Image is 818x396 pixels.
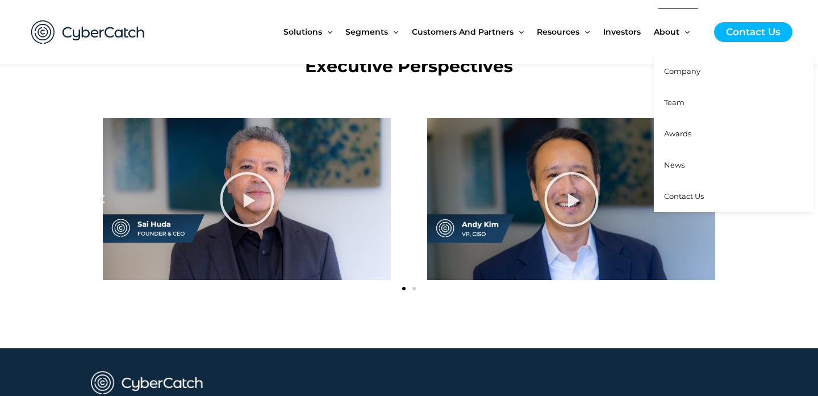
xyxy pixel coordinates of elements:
[283,8,703,56] nav: Site Navigation: New Main Menu
[603,8,641,56] span: Investors
[91,118,727,297] div: Slides
[415,118,727,280] a: Slide1
[654,118,813,149] a: Awards
[345,8,388,56] span: Segments
[537,8,579,56] span: Resources
[322,8,332,56] span: Menu Toggle
[402,287,406,290] span: Go to slide 1
[654,87,813,118] a: Team
[664,160,685,169] span: News
[415,118,727,280] div: 2 / 2
[283,8,322,56] span: Solutions
[412,8,514,56] span: Customers and Partners
[654,8,679,56] span: About
[514,8,524,56] span: Menu Toggle
[714,22,792,42] a: Contact Us
[654,181,813,212] a: Contact Us
[91,118,403,280] div: 1 / 2
[97,194,108,205] div: Previous slide
[91,55,727,78] h1: Executive Perspectives
[679,8,690,56] span: Menu Toggle
[664,66,700,76] span: Company
[654,149,813,181] a: News
[603,8,654,56] a: Investors
[91,118,403,280] a: Slide2
[664,129,691,138] span: Awards
[654,56,813,87] a: Company
[388,8,398,56] span: Menu Toggle
[664,191,704,201] span: Contact Us
[20,9,156,56] img: CyberCatch
[664,98,685,107] span: Team
[579,8,590,56] span: Menu Toggle
[412,287,416,290] span: Go to slide 2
